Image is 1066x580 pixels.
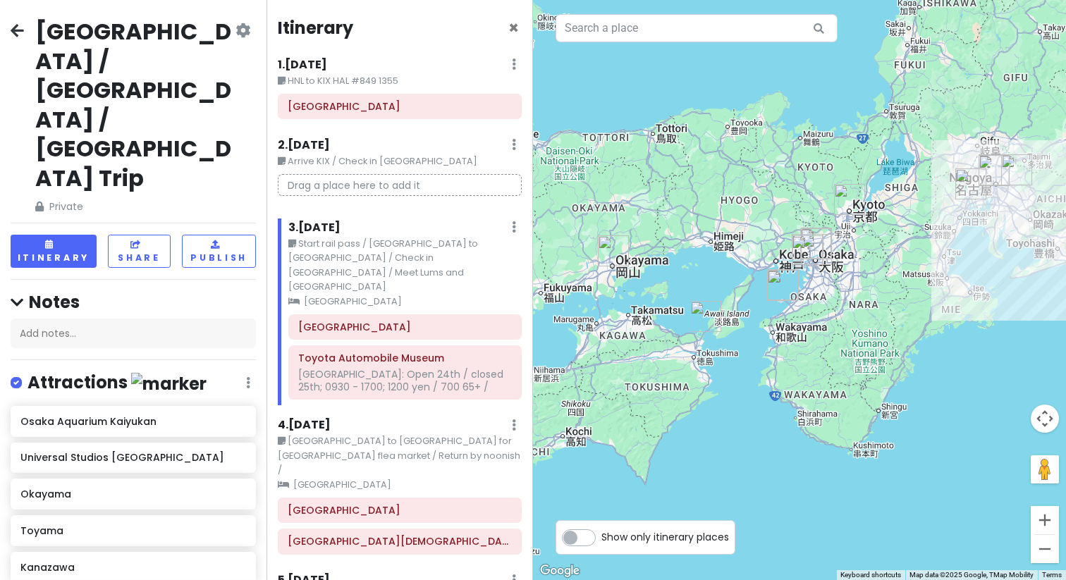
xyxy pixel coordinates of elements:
[20,415,245,428] h6: Osaka Aquarium Kaiyukan
[598,235,629,266] div: Okayama
[1031,506,1059,534] button: Zoom in
[20,561,245,574] h6: Kanazawa
[288,295,522,309] small: [GEOGRAPHIC_DATA]
[11,319,256,348] div: Add notes...
[288,221,341,235] h6: 3 . [DATE]
[840,570,901,580] button: Keyboard shortcuts
[767,270,798,301] div: Kansai International Airport
[792,234,823,265] div: Lost World Restaurant
[278,174,522,196] p: Drag a place here to add it
[537,562,583,580] img: Google
[27,371,207,395] h4: Attractions
[278,154,522,168] small: Arrive KIX / Check in [GEOGRAPHIC_DATA]
[298,321,512,333] h6: Nagoya Station
[131,373,207,395] img: marker
[11,291,256,313] h4: Notes
[20,488,245,500] h6: Okayama
[690,301,721,332] div: Otsuka Museum of Art
[556,14,838,42] input: Search a place
[979,155,1010,186] div: Nagoya Station
[20,451,245,464] h6: Universal Studios [GEOGRAPHIC_DATA]
[182,235,256,268] button: Publish
[278,74,522,88] small: HNL to KIX HAL #849 1355
[20,524,245,537] h6: Toyama
[278,434,522,477] small: [GEOGRAPHIC_DATA] to [GEOGRAPHIC_DATA] for [GEOGRAPHIC_DATA] flea market / Return by noonish /
[768,269,799,300] div: Hotel Nikko Kansai Airport
[909,571,1034,579] span: Map data ©2025 Google, TMap Mobility
[1031,405,1059,433] button: Map camera controls
[278,17,353,39] h4: Itinerary
[508,20,519,37] button: Close
[1001,154,1032,185] div: Toyota Automobile Museum
[537,562,583,580] a: Open this area in Google Maps (opens a new window)
[35,199,233,214] span: Private
[800,228,831,259] div: Osaka Station
[1031,535,1059,563] button: Zoom out
[288,504,512,517] h6: Kyoto Station
[792,235,823,266] div: Osaka Aquarium Kaiyukan
[35,17,233,193] h2: [GEOGRAPHIC_DATA] / [GEOGRAPHIC_DATA] / [GEOGRAPHIC_DATA] Trip
[834,184,865,215] div: Kyoto Station
[979,154,1010,185] div: Nagoya JR Gate Tower Hotel
[108,235,171,268] button: Share
[508,16,519,39] span: Close itinerary
[601,529,729,545] span: Show only itinerary places
[298,352,512,364] h6: Toyota Automobile Museum
[1031,455,1059,483] button: Drag Pegman onto the map to open Street View
[288,535,512,548] h6: Kitano Temple kyoto
[1042,571,1062,579] a: Terms (opens in new tab)
[278,478,522,492] small: [GEOGRAPHIC_DATA]
[278,418,331,433] h6: 4 . [DATE]
[11,235,97,268] button: Itinerary
[298,368,512,393] div: [GEOGRAPHIC_DATA]: Open 24th / closed 25th; 0930 - 1700; 1200 yen / 700 65+ /
[278,58,327,73] h6: 1 . [DATE]
[288,237,522,295] small: Start rail pass / [GEOGRAPHIC_DATA] to [GEOGRAPHIC_DATA] / Check in [GEOGRAPHIC_DATA] / Meet Lums...
[801,228,832,259] div: SILKREAM Hankyu Sanban Gai Shop
[955,168,986,199] div: Nabana no Sato
[278,138,330,153] h6: 2 . [DATE]
[288,100,512,113] h6: Kansai International Airport
[792,234,823,265] div: Universal Studios Japan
